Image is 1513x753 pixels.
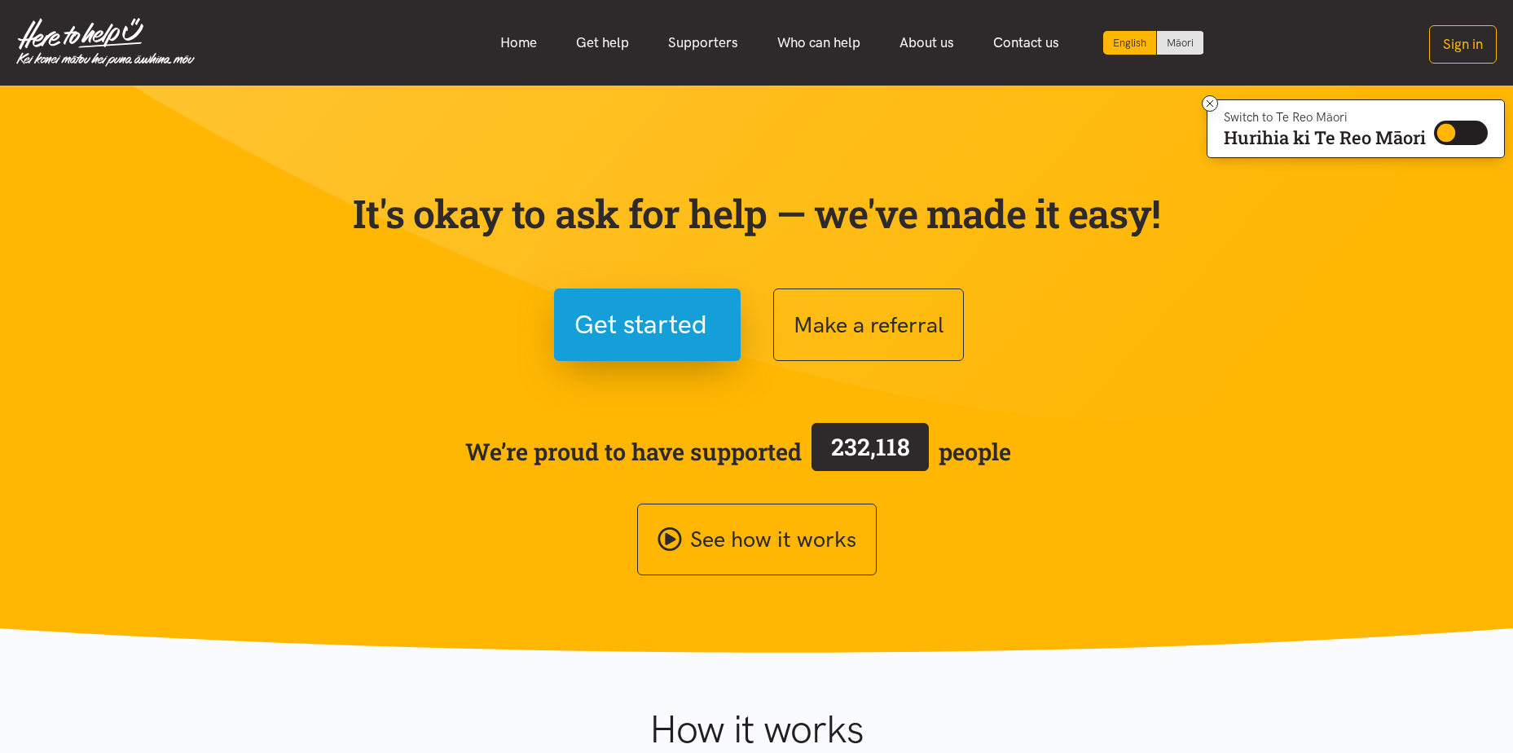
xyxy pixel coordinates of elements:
img: Home [16,18,195,67]
a: Home [481,25,556,60]
a: Who can help [758,25,880,60]
a: Contact us [974,25,1079,60]
div: Current language [1103,31,1157,55]
div: Language toggle [1103,31,1204,55]
a: Supporters [649,25,758,60]
p: Hurihia ki Te Reo Māori [1224,130,1426,145]
a: About us [880,25,974,60]
h1: How it works [490,706,1023,753]
p: It's okay to ask for help — we've made it easy! [350,190,1164,237]
span: 232,118 [831,431,910,462]
span: Get started [574,304,707,346]
span: We’re proud to have supported people [465,420,1011,483]
a: Get help [556,25,649,60]
a: Switch to Te Reo Māori [1157,31,1203,55]
a: See how it works [637,504,877,576]
button: Make a referral [773,288,964,361]
button: Sign in [1429,25,1497,64]
p: Switch to Te Reo Māori [1224,112,1426,122]
a: 232,118 [802,420,939,483]
button: Get started [554,288,741,361]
